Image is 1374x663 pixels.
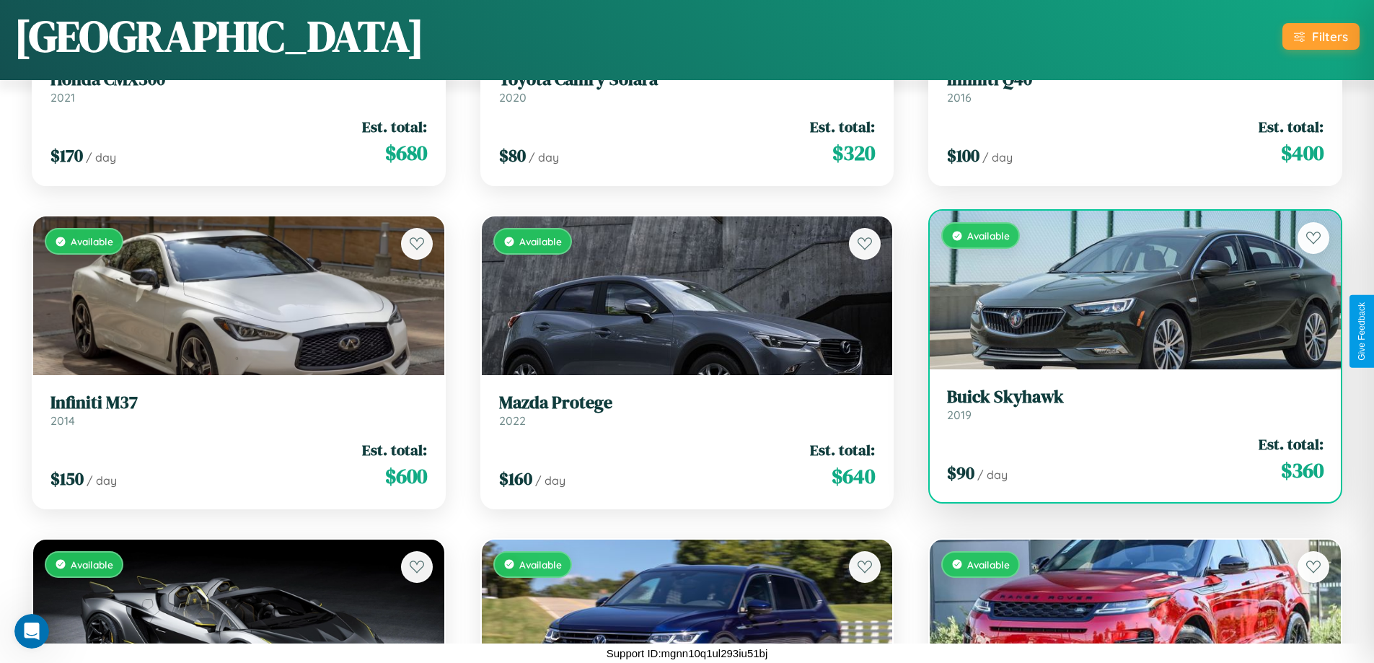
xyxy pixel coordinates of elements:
[1259,116,1324,137] span: Est. total:
[499,69,876,90] h3: Toyota Camry Solara
[519,235,562,247] span: Available
[50,413,75,428] span: 2014
[1281,139,1324,167] span: $ 400
[832,139,875,167] span: $ 320
[947,144,979,167] span: $ 100
[50,69,427,105] a: Honda CMX3002021
[967,229,1010,242] span: Available
[1281,456,1324,485] span: $ 360
[50,144,83,167] span: $ 170
[947,387,1324,422] a: Buick Skyhawk2019
[1357,302,1367,361] div: Give Feedback
[519,558,562,571] span: Available
[1312,29,1348,44] div: Filters
[362,116,427,137] span: Est. total:
[947,69,1324,90] h3: Infiniti Q40
[967,558,1010,571] span: Available
[499,467,532,491] span: $ 160
[50,69,427,90] h3: Honda CMX300
[529,150,559,164] span: / day
[607,644,768,663] p: Support ID: mgnn10q1ul293iu51bj
[362,439,427,460] span: Est. total:
[499,69,876,105] a: Toyota Camry Solara2020
[977,467,1008,482] span: / day
[1259,434,1324,455] span: Est. total:
[499,90,527,105] span: 2020
[982,150,1013,164] span: / day
[50,467,84,491] span: $ 150
[50,392,427,413] h3: Infiniti M37
[947,69,1324,105] a: Infiniti Q402016
[385,462,427,491] span: $ 600
[499,392,876,413] h3: Mazda Protege
[385,139,427,167] span: $ 680
[14,614,49,649] iframe: Intercom live chat
[499,144,526,167] span: $ 80
[87,473,117,488] span: / day
[810,116,875,137] span: Est. total:
[50,392,427,428] a: Infiniti M372014
[810,439,875,460] span: Est. total:
[14,6,424,66] h1: [GEOGRAPHIC_DATA]
[50,90,75,105] span: 2021
[499,392,876,428] a: Mazda Protege2022
[947,408,972,422] span: 2019
[71,558,113,571] span: Available
[947,90,972,105] span: 2016
[947,387,1324,408] h3: Buick Skyhawk
[947,461,974,485] span: $ 90
[71,235,113,247] span: Available
[535,473,565,488] span: / day
[86,150,116,164] span: / day
[832,462,875,491] span: $ 640
[1282,23,1360,50] button: Filters
[499,413,526,428] span: 2022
